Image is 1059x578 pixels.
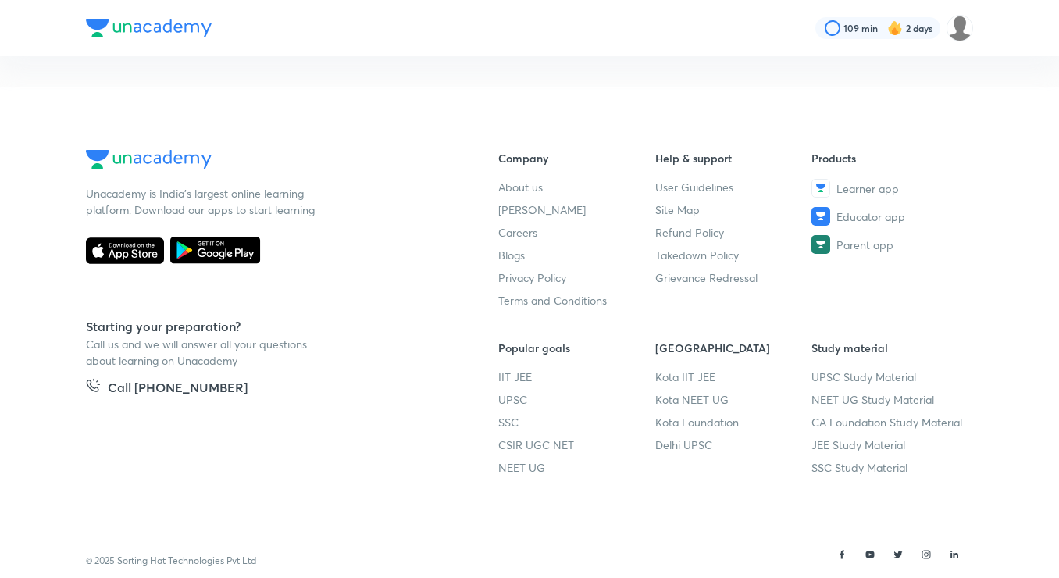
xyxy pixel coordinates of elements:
[655,247,812,263] a: Takedown Policy
[655,150,812,166] h6: Help & support
[811,414,968,430] a: CA Foundation Study Material
[887,20,903,36] img: streak
[655,437,812,453] a: Delhi UPSC
[498,247,655,263] a: Blogs
[86,317,448,336] h5: Starting your preparation?
[86,185,320,218] p: Unacademy is India’s largest online learning platform. Download our apps to start learning
[947,15,973,41] img: Soumee
[655,202,812,218] a: Site Map
[811,207,968,226] a: Educator app
[498,202,655,218] a: [PERSON_NAME]
[655,414,812,430] a: Kota Foundation
[86,336,320,369] p: Call us and we will answer all your questions about learning on Unacademy
[811,179,968,198] a: Learner app
[86,19,212,37] img: Company Logo
[836,209,905,225] span: Educator app
[498,369,655,385] a: IIT JEE
[836,237,893,253] span: Parent app
[498,224,537,241] span: Careers
[498,269,655,286] a: Privacy Policy
[498,340,655,356] h6: Popular goals
[655,179,812,195] a: User Guidelines
[655,391,812,408] a: Kota NEET UG
[811,369,968,385] a: UPSC Study Material
[655,224,812,241] a: Refund Policy
[498,179,655,195] a: About us
[811,391,968,408] a: NEET UG Study Material
[498,414,655,430] a: SSC
[86,554,256,568] p: © 2025 Sorting Hat Technologies Pvt Ltd
[498,150,655,166] h6: Company
[655,369,812,385] a: Kota IIT JEE
[498,437,655,453] a: CSIR UGC NET
[498,292,655,309] a: Terms and Conditions
[811,437,968,453] a: JEE Study Material
[86,150,448,173] a: Company Logo
[811,235,830,254] img: Parent app
[655,340,812,356] h6: [GEOGRAPHIC_DATA]
[811,207,830,226] img: Educator app
[498,459,655,476] a: NEET UG
[498,224,655,241] a: Careers
[498,391,655,408] a: UPSC
[811,150,968,166] h6: Products
[86,378,248,400] a: Call [PHONE_NUMBER]
[811,459,968,476] a: SSC Study Material
[811,235,968,254] a: Parent app
[811,179,830,198] img: Learner app
[655,269,812,286] a: Grievance Redressal
[811,340,968,356] h6: Study material
[86,150,212,169] img: Company Logo
[836,180,899,197] span: Learner app
[108,378,248,400] h5: Call [PHONE_NUMBER]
